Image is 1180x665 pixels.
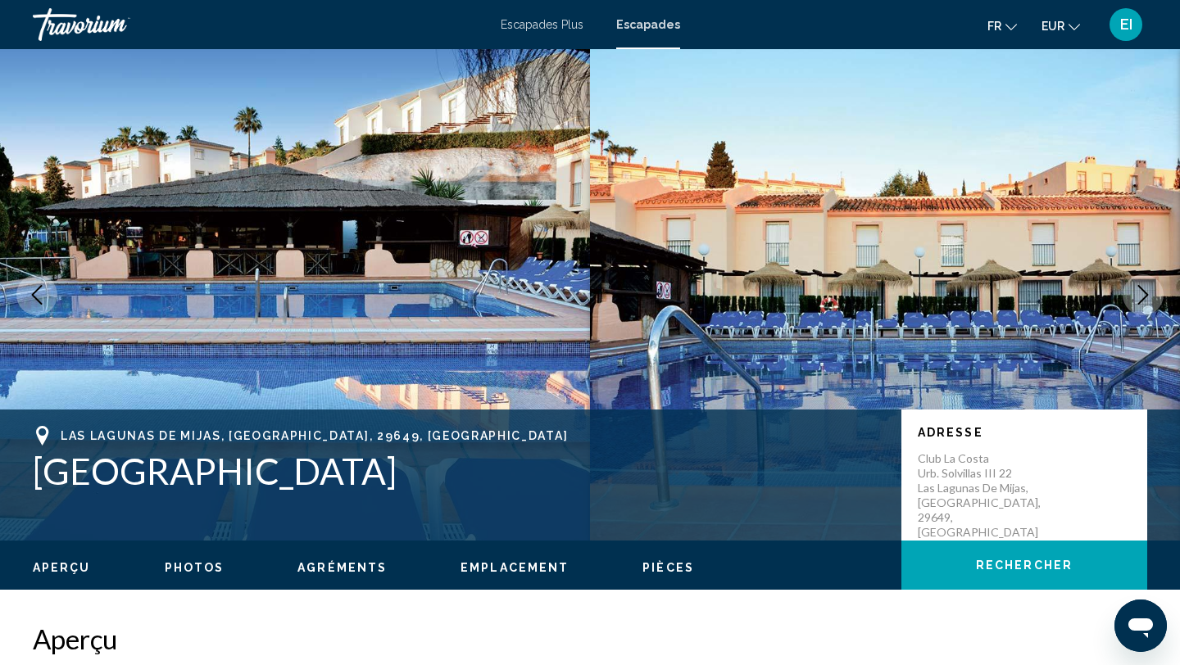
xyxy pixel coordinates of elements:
[33,622,1147,655] h2: Aperçu
[297,560,387,575] button: Agréments
[1114,599,1167,652] iframe: Bouton de lancement de la fenêtre de messagerie
[16,274,57,315] button: Previous image
[642,561,694,574] span: Pièces
[33,450,885,492] h1: [GEOGRAPHIC_DATA]
[901,541,1147,590] button: Rechercher
[461,560,569,575] button: Emplacement
[918,451,1049,540] p: Club La Costa Urb. Solvillas III 22 Las Lagunas de Mijas, [GEOGRAPHIC_DATA], 29649, [GEOGRAPHIC_D...
[616,18,680,31] a: Escapades
[976,559,1073,572] span: Rechercher
[1042,14,1080,38] button: Changer de devise
[165,560,225,575] button: Photos
[987,20,1001,33] font: fr
[501,18,583,31] a: Escapades Plus
[642,560,694,575] button: Pièces
[461,561,569,574] span: Emplacement
[1105,7,1147,42] button: Menu utilisateur
[1120,16,1132,33] font: EI
[297,561,387,574] span: Agréments
[33,560,91,575] button: Aperçu
[165,561,225,574] span: Photos
[33,8,484,41] a: Travorium
[61,429,568,442] span: Las Lagunas de Mijas, [GEOGRAPHIC_DATA], 29649, [GEOGRAPHIC_DATA]
[1042,20,1064,33] font: EUR
[987,14,1017,38] button: Changer de langue
[918,426,1131,439] p: Adresse
[1123,274,1164,315] button: Next image
[33,561,91,574] span: Aperçu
